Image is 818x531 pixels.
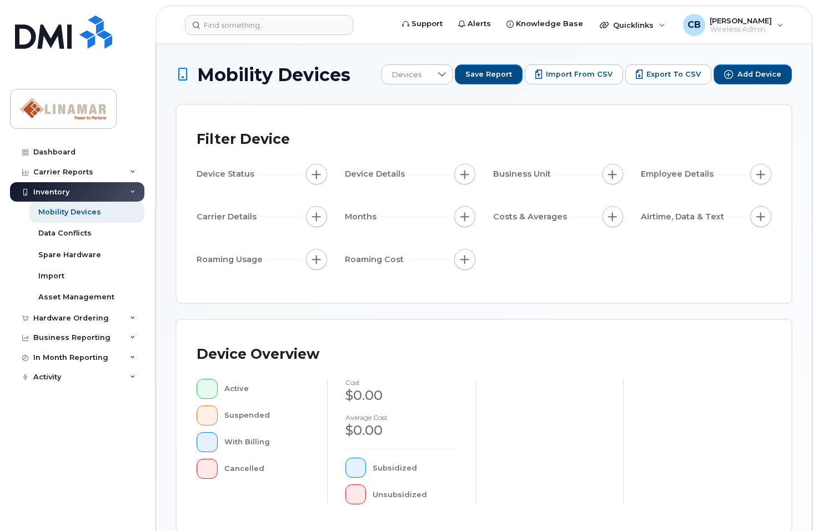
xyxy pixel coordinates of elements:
[382,65,431,85] span: Devices
[197,211,260,223] span: Carrier Details
[197,254,266,265] span: Roaming Usage
[345,421,458,440] div: $0.00
[197,125,290,154] div: Filter Device
[224,379,309,399] div: Active
[224,459,309,479] div: Cancelled
[641,168,717,180] span: Employee Details
[641,211,727,223] span: Airtime, Data & Text
[373,484,457,504] div: Unsubsidized
[646,69,701,79] span: Export to CSV
[373,458,457,478] div: Subsidized
[345,168,408,180] span: Device Details
[493,168,554,180] span: Business Unit
[345,379,458,386] h4: cost
[714,64,792,84] button: Add Device
[345,414,458,421] h4: Average cost
[224,405,309,425] div: Suspended
[525,64,623,84] button: Import from CSV
[737,69,781,79] span: Add Device
[345,254,407,265] span: Roaming Cost
[197,340,319,369] div: Device Overview
[465,69,512,79] span: Save Report
[493,211,570,223] span: Costs & Averages
[197,65,350,84] span: Mobility Devices
[625,64,711,84] button: Export to CSV
[197,168,258,180] span: Device Status
[455,64,523,84] button: Save Report
[345,211,380,223] span: Months
[345,386,458,405] div: $0.00
[546,69,613,79] span: Import from CSV
[224,432,309,452] div: With Billing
